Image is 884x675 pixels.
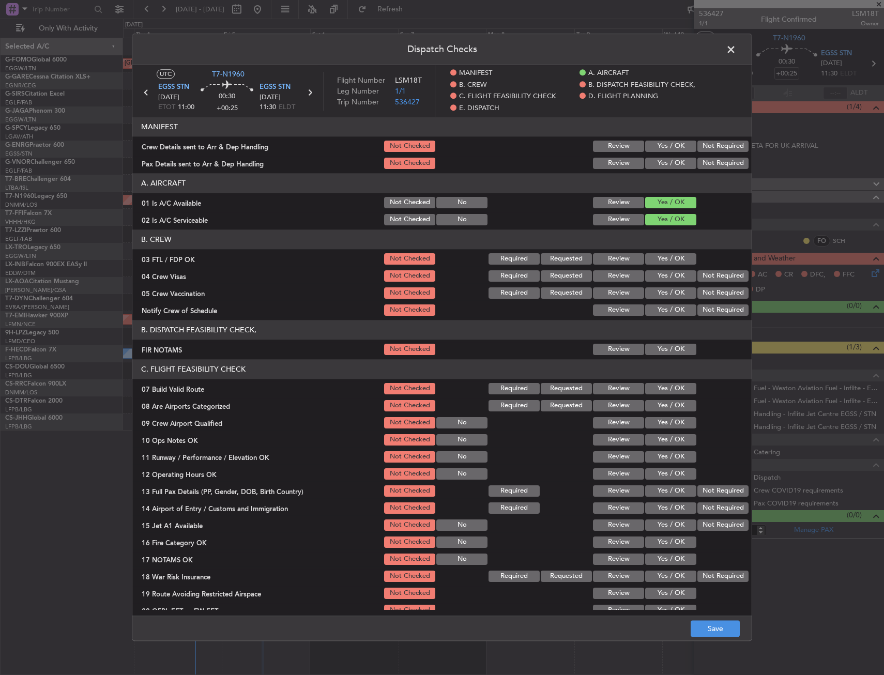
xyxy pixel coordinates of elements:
[645,400,696,411] button: Yes / OK
[697,141,749,152] button: Not Required
[645,451,696,463] button: Yes / OK
[645,141,696,152] button: Yes / OK
[645,536,696,548] button: Yes / OK
[691,621,740,637] button: Save
[645,270,696,282] button: Yes / OK
[645,468,696,480] button: Yes / OK
[697,270,749,282] button: Not Required
[645,158,696,169] button: Yes / OK
[645,571,696,582] button: Yes / OK
[645,588,696,599] button: Yes / OK
[645,287,696,299] button: Yes / OK
[588,80,695,90] span: B. DISPATCH FEASIBILITY CHECK,
[645,554,696,565] button: Yes / OK
[645,485,696,497] button: Yes / OK
[645,253,696,265] button: Yes / OK
[645,344,696,355] button: Yes / OK
[645,605,696,616] button: Yes / OK
[645,383,696,394] button: Yes / OK
[645,519,696,531] button: Yes / OK
[645,304,696,316] button: Yes / OK
[697,304,749,316] button: Not Required
[697,571,749,582] button: Not Required
[697,485,749,497] button: Not Required
[645,214,696,225] button: Yes / OK
[645,434,696,446] button: Yes / OK
[697,158,749,169] button: Not Required
[645,417,696,428] button: Yes / OK
[132,34,752,65] header: Dispatch Checks
[645,502,696,514] button: Yes / OK
[697,287,749,299] button: Not Required
[697,519,749,531] button: Not Required
[697,502,749,514] button: Not Required
[645,197,696,208] button: Yes / OK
